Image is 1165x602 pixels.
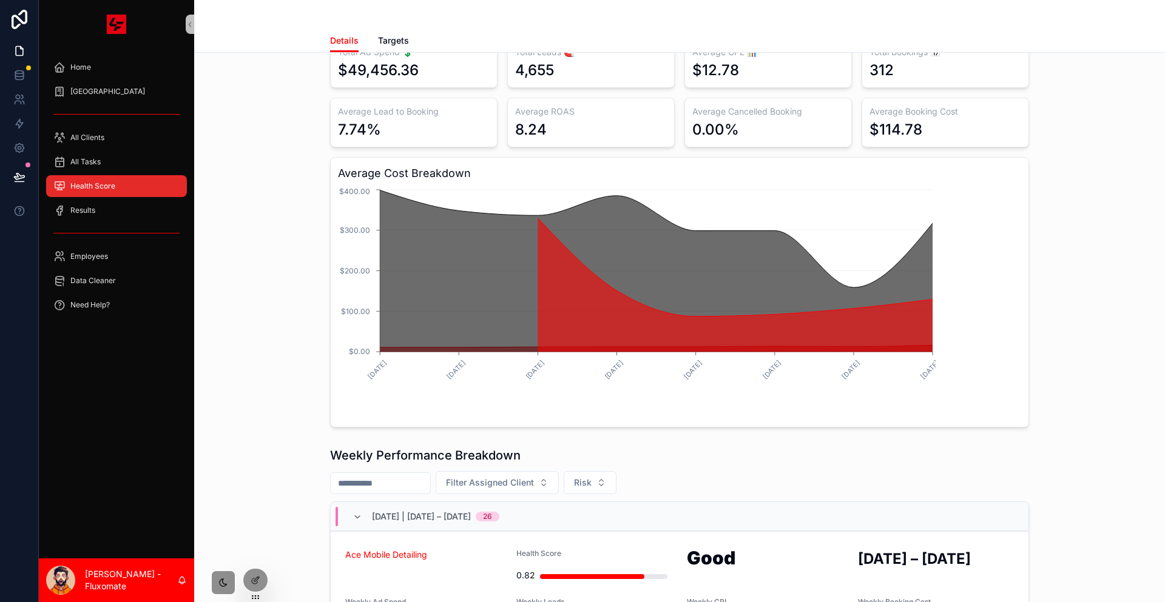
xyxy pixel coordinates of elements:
[46,56,187,78] a: Home
[340,266,370,275] tspan: $200.00
[870,61,894,80] div: 312
[46,127,187,149] a: All Clients
[341,307,370,316] tspan: $100.00
[85,568,177,592] p: [PERSON_NAME] - Fluxomate
[682,359,704,381] text: [DATE]
[483,512,492,521] div: 26
[70,181,115,191] span: Health Score
[378,35,409,47] span: Targets
[516,549,673,558] span: Health Score
[330,447,521,464] h1: Weekly Performance Breakdown
[46,246,187,267] a: Employees
[338,105,490,118] h3: Average Lead to Booking
[372,510,471,523] span: [DATE] | [DATE] – [DATE]
[840,359,862,381] text: [DATE]
[515,120,547,139] div: 8.24
[366,359,388,381] text: [DATE]
[858,549,1015,569] h2: [DATE] – [DATE]
[338,120,381,139] div: 7.74%
[345,549,427,561] a: Ace Mobile Detailing
[564,471,616,494] button: Select Button
[70,206,95,215] span: Results
[70,276,116,286] span: Data Cleaner
[70,87,145,96] span: [GEOGRAPHIC_DATA]
[870,105,1021,118] h3: Average Booking Cost
[378,30,409,54] a: Targets
[445,359,467,381] text: [DATE]
[70,157,101,167] span: All Tasks
[70,133,104,142] span: All Clients
[574,477,592,489] span: Risk
[338,61,419,80] div: $49,456.36
[870,120,922,139] div: $114.78
[39,48,194,330] div: scrollable content
[340,226,370,235] tspan: $300.00
[338,187,1021,420] div: chart
[338,165,1021,182] h3: Average Cost Breakdown
[692,120,739,139] div: 0.00%
[919,359,940,381] text: [DATE]
[46,270,187,292] a: Data Cleaner
[692,105,844,118] h3: Average Cancelled Booking
[46,151,187,173] a: All Tasks
[46,81,187,102] a: [GEOGRAPHIC_DATA]
[446,477,534,489] span: Filter Assigned Client
[515,105,667,118] h3: Average ROAS
[524,359,546,381] text: [DATE]
[107,15,126,34] img: App logo
[339,187,370,196] tspan: $400.00
[70,252,108,261] span: Employees
[46,175,187,197] a: Health Score
[692,61,739,80] div: $12.78
[436,471,559,494] button: Select Button
[330,35,359,47] span: Details
[515,61,554,80] div: 4,655
[46,199,187,221] a: Results
[330,30,359,53] a: Details
[70,62,91,72] span: Home
[761,359,783,381] text: [DATE]
[603,359,625,381] text: [DATE]
[516,563,535,587] div: 0.82
[349,347,370,356] tspan: $0.00
[687,549,843,572] h1: Good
